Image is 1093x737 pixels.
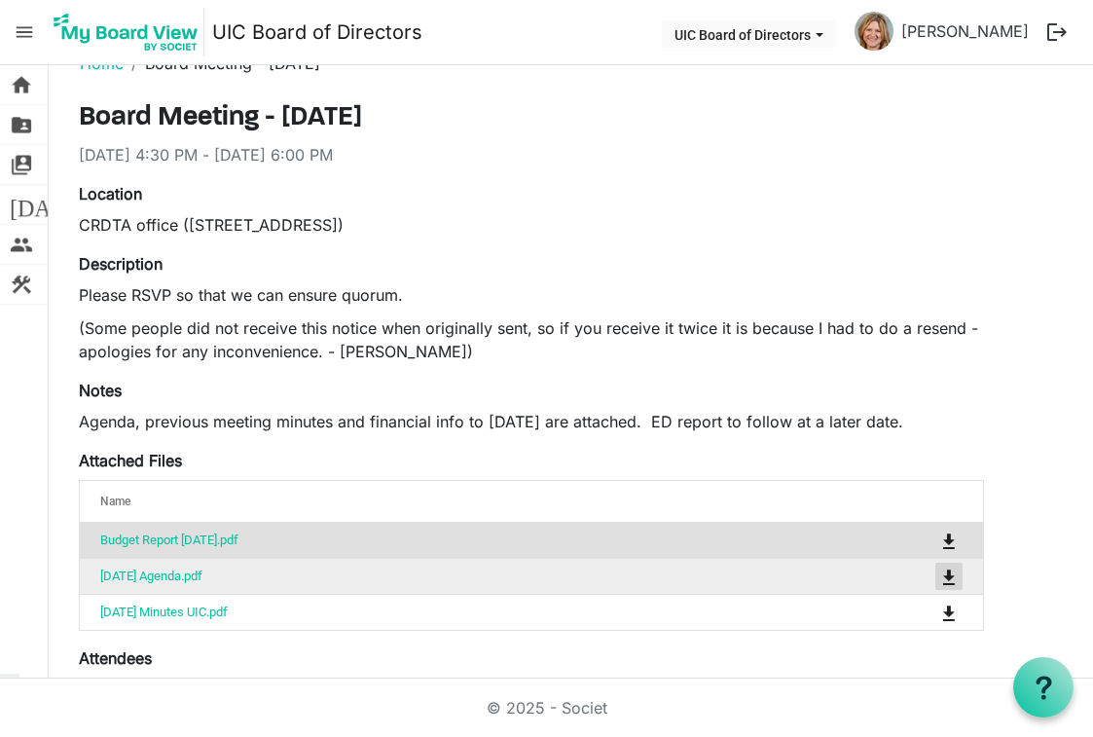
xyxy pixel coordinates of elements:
td: June 18 2025 Minutes UIC.pdf is template cell column header Name [80,594,861,630]
td: Budget Report August 2025.pdf is template cell column header Name [80,523,861,558]
a: © 2025 - Societ [487,698,607,718]
button: logout [1037,12,1077,53]
a: [PERSON_NAME] [893,12,1037,51]
img: My Board View Logo [48,8,204,56]
a: My Board View Logo [48,8,212,56]
div: [DATE] 4:30 PM - [DATE] 6:00 PM [79,143,984,166]
p: Please RSVP so that we can ensure quorum. [79,283,984,307]
h3: Board Meeting - [DATE] [79,102,984,135]
a: UIC Board of Directors [212,13,422,52]
td: is Command column column header [861,523,983,558]
span: Name [100,495,130,508]
button: Download [935,599,963,626]
span: [DATE] [10,185,85,224]
span: home [10,65,33,104]
label: Description [79,252,163,276]
div: CRDTA office ([STREET_ADDRESS]) [79,213,984,237]
a: Budget Report [DATE].pdf [100,533,238,547]
label: Attached Files [79,449,182,472]
span: menu [6,14,43,51]
td: is Command column column header [861,558,983,594]
label: Location [79,182,142,205]
span: folder_shared [10,105,33,144]
img: bJmOBY8GoEX95MHeVw17GT-jmXeTUajE5ZouoYGau21kZXvcDgcBywPjfa-JrfTPoozXjpE1ieOXQs1yrz7lWg_thumb.png [855,12,893,51]
p: Agenda, previous meeting minutes and financial info to [DATE] are attached. ED report to follow a... [79,410,984,433]
span: people [10,225,33,264]
span: construction [10,265,33,304]
a: [DATE] Agenda.pdf [100,569,202,583]
td: Sept 24 2025 Agenda.pdf is template cell column header Name [80,558,861,594]
span: switch_account [10,145,33,184]
td: is Command column column header [861,594,983,630]
button: Download [935,563,963,590]
a: [DATE] Minutes UIC.pdf [100,605,228,619]
p: (Some people did not receive this notice when originally sent, so if you receive it twice it is b... [79,316,984,363]
button: UIC Board of Directors dropdownbutton [662,20,836,48]
label: Notes [79,379,122,402]
label: Attendees [79,646,152,670]
button: Download [935,527,963,554]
